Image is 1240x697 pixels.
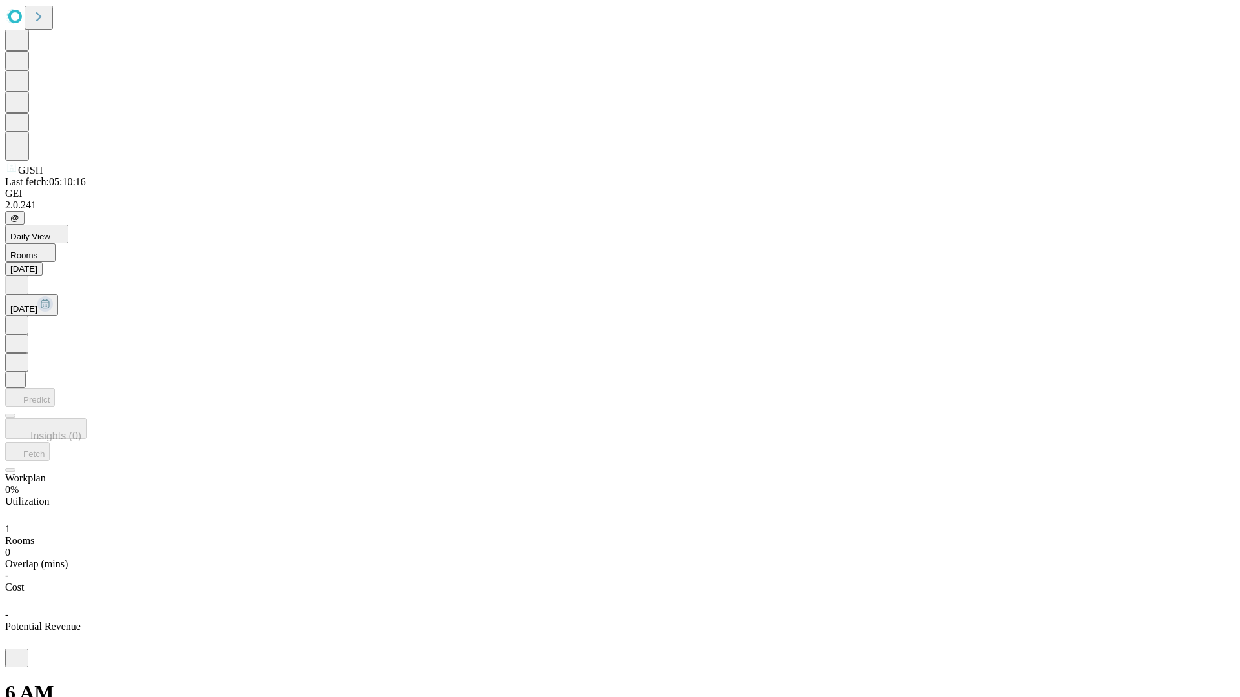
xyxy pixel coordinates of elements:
button: @ [5,211,25,225]
span: 1 [5,523,10,534]
span: Potential Revenue [5,621,81,632]
span: Rooms [10,250,37,260]
span: Utilization [5,496,49,507]
span: Overlap (mins) [5,558,68,569]
span: Workplan [5,472,46,483]
span: Rooms [5,535,34,546]
button: Rooms [5,243,56,262]
span: Daily View [10,232,50,241]
span: - [5,609,8,620]
button: Predict [5,388,55,407]
span: Last fetch: 05:10:16 [5,176,86,187]
span: Cost [5,581,24,592]
button: [DATE] [5,262,43,276]
span: - [5,570,8,581]
span: Insights (0) [30,430,81,441]
button: Daily View [5,225,68,243]
button: Insights (0) [5,418,87,439]
span: 0% [5,484,19,495]
button: [DATE] [5,294,58,316]
span: @ [10,213,19,223]
span: [DATE] [10,304,37,314]
span: 0 [5,547,10,558]
button: Fetch [5,442,50,461]
div: 2.0.241 [5,199,1235,211]
div: GEI [5,188,1235,199]
span: GJSH [18,165,43,176]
